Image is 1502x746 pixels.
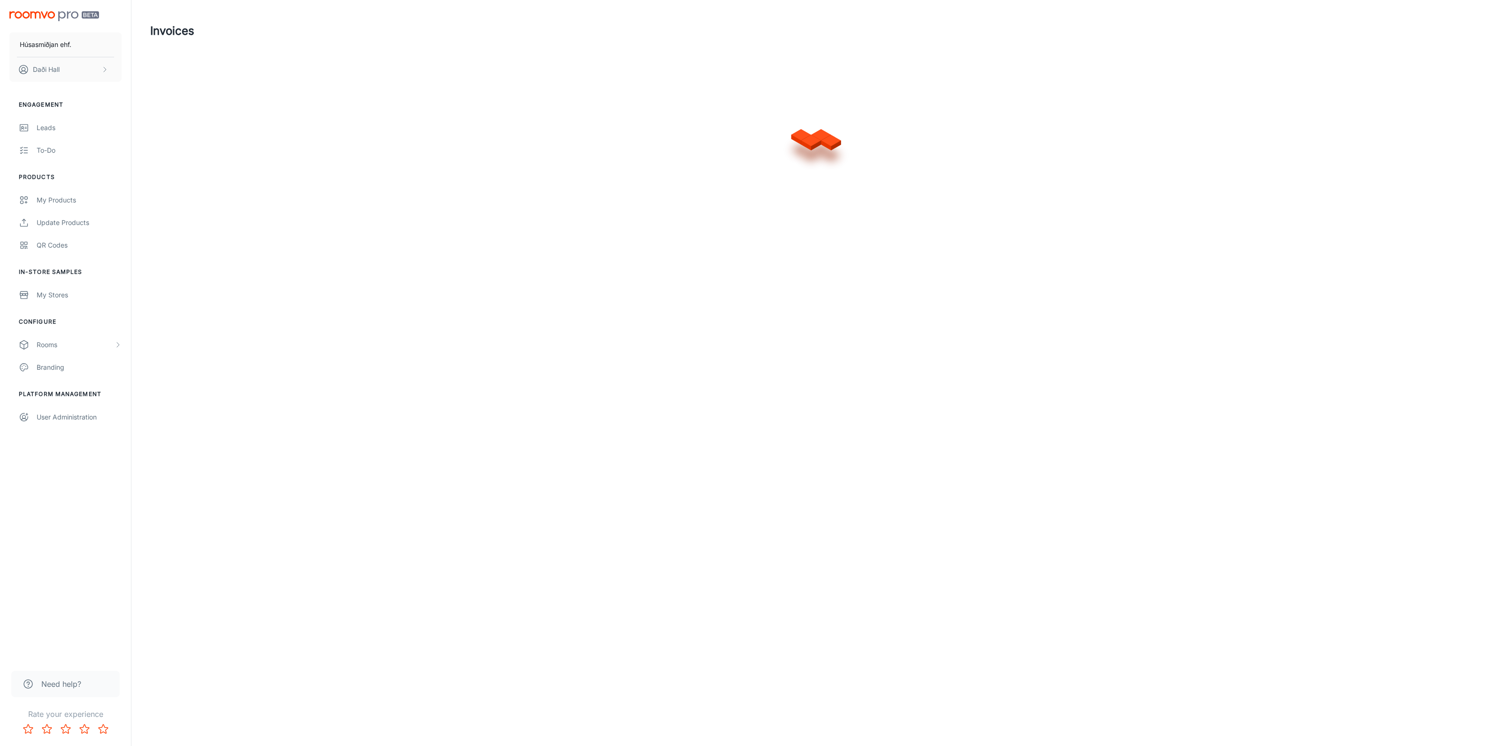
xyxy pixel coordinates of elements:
div: My Products [37,195,122,205]
img: Roomvo PRO Beta [9,11,99,21]
div: QR Codes [37,240,122,250]
div: Leads [37,123,122,133]
div: To-do [37,145,122,155]
p: Húsasmiðjan ehf. [20,39,71,50]
div: Update Products [37,218,122,228]
p: Daði Hall [33,64,60,75]
button: Daði Hall [9,57,122,82]
button: Húsasmiðjan ehf. [9,32,122,57]
h1: Invoices [150,23,194,39]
